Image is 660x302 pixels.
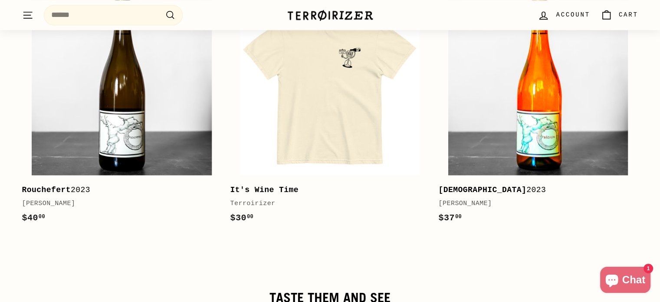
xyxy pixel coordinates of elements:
[438,184,629,196] div: 2023
[556,10,590,20] span: Account
[455,214,462,220] sup: 00
[595,2,644,28] a: Cart
[39,214,45,220] sup: 00
[22,213,46,223] span: $40
[22,186,71,194] b: Rouchefert
[598,267,653,295] inbox-online-store-chat: Shopify online store chat
[230,186,299,194] b: It's Wine Time
[438,199,629,209] div: [PERSON_NAME]
[22,184,213,196] div: 2023
[438,213,462,223] span: $37
[22,199,213,209] div: [PERSON_NAME]
[532,2,595,28] a: Account
[247,214,253,220] sup: 00
[230,199,421,209] div: Terroirizer
[230,213,253,223] span: $30
[438,186,526,194] b: [DEMOGRAPHIC_DATA]
[619,10,638,20] span: Cart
